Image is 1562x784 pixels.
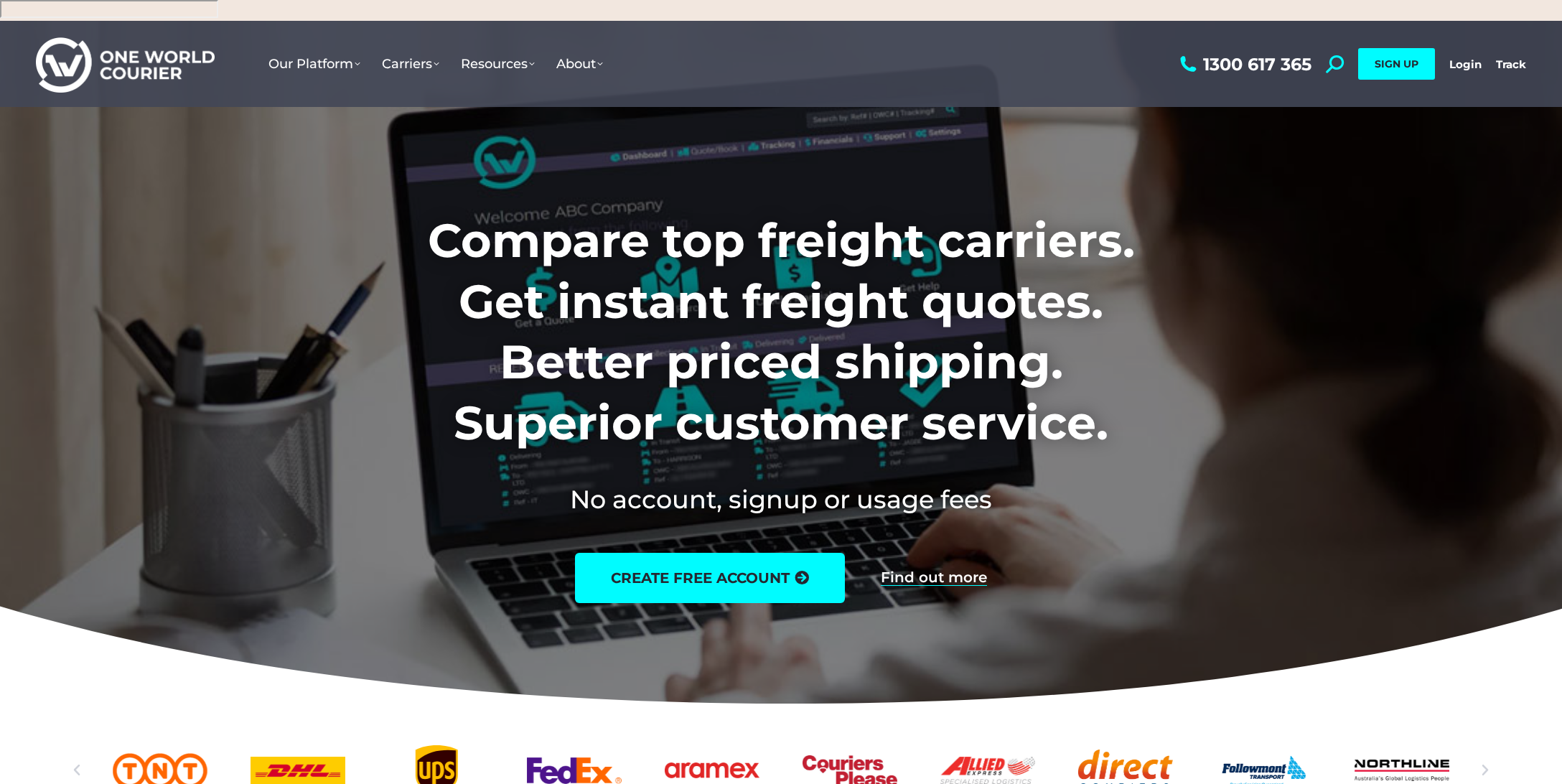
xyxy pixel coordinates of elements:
[575,553,845,603] a: create free account
[1496,57,1526,71] a: Track
[333,210,1230,453] h1: Compare top freight carriers. Get instant freight quotes. Better priced shipping. Superior custom...
[333,482,1230,517] h2: No account, signup or usage fees
[258,42,371,86] a: Our Platform
[450,42,546,86] a: Resources
[1449,57,1482,71] a: Login
[36,35,215,93] img: One World Courier
[556,56,603,72] span: About
[268,56,360,72] span: Our Platform
[1177,55,1311,73] a: 1300 617 365
[546,42,614,86] a: About
[382,56,439,72] span: Carriers
[1375,57,1418,70] span: SIGN UP
[461,56,535,72] span: Resources
[371,42,450,86] a: Carriers
[1358,48,1435,80] a: SIGN UP
[881,570,987,586] a: Find out more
